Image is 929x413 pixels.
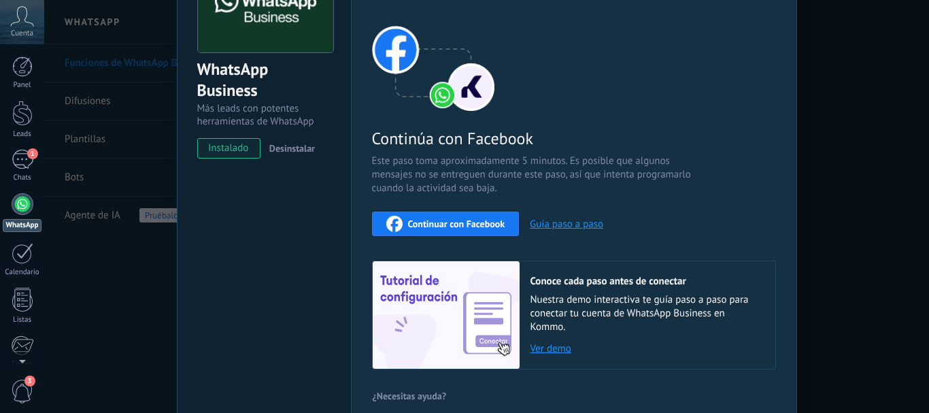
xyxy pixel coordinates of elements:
span: ¿Necesitas ayuda? [373,391,447,401]
span: Este paso toma aproximadamente 5 minutos. Es posible que algunos mensajes no se entreguen durante... [372,154,696,195]
div: Chats [3,174,42,182]
div: WhatsApp [3,219,41,232]
div: Más leads con potentes herramientas de WhatsApp [197,102,331,128]
span: 1 [27,148,38,159]
button: Desinstalar [264,138,315,159]
button: Guía paso a paso [530,218,603,231]
div: Calendario [3,268,42,277]
span: Nuestra demo interactiva te guía paso a paso para conectar tu cuenta de WhatsApp Business en Kommo. [530,293,762,334]
button: ¿Necesitas ayuda? [372,386,447,406]
img: connect with facebook [372,2,494,111]
button: Continuar con Facebook [372,212,520,236]
div: WhatsApp Business [197,59,331,102]
span: instalado [198,138,260,159]
span: Desinstalar [269,142,315,154]
a: Ver demo [530,342,762,355]
span: Continuar con Facebook [408,219,505,229]
span: 3 [24,376,35,386]
span: Cuenta [11,29,33,38]
div: Listas [3,316,42,325]
div: Panel [3,81,42,90]
span: Continúa con Facebook [372,128,696,149]
div: Leads [3,130,42,139]
h2: Conoce cada paso antes de conectar [530,275,762,288]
